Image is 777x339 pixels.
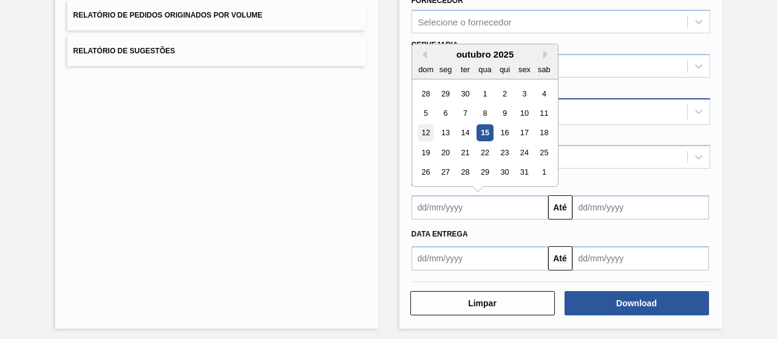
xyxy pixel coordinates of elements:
div: Choose sexta-feira, 17 de outubro de 2025 [516,125,532,141]
div: Choose segunda-feira, 6 de outubro de 2025 [437,105,453,121]
div: Choose sexta-feira, 10 de outubro de 2025 [516,105,532,121]
div: Choose quarta-feira, 1 de outubro de 2025 [477,86,493,102]
div: Choose sábado, 4 de outubro de 2025 [535,86,552,102]
div: Choose quarta-feira, 15 de outubro de 2025 [477,125,493,141]
div: Choose quinta-feira, 23 de outubro de 2025 [496,144,512,161]
div: Choose sábado, 11 de outubro de 2025 [535,105,552,121]
div: dom [418,61,434,78]
div: Choose segunda-feira, 29 de setembro de 2025 [437,86,453,102]
div: Choose segunda-feira, 27 de outubro de 2025 [437,164,453,181]
div: Choose terça-feira, 28 de outubro de 2025 [456,164,473,181]
span: Relatório de Pedidos Originados por Volume [73,11,263,19]
div: Choose terça-feira, 14 de outubro de 2025 [456,125,473,141]
div: Choose domingo, 5 de outubro de 2025 [418,105,434,121]
div: Choose quarta-feira, 22 de outubro de 2025 [477,144,493,161]
span: Data Entrega [412,230,468,238]
div: Choose sexta-feira, 3 de outubro de 2025 [516,86,532,102]
div: qua [477,61,493,78]
div: Choose quarta-feira, 29 de outubro de 2025 [477,164,493,181]
button: Download [565,291,709,315]
div: Choose segunda-feira, 13 de outubro de 2025 [437,125,453,141]
div: sex [516,61,532,78]
div: qui [496,61,512,78]
div: Choose quarta-feira, 8 de outubro de 2025 [477,105,493,121]
button: Previous Month [418,50,427,59]
div: Choose domingo, 12 de outubro de 2025 [418,125,434,141]
div: Choose sexta-feira, 31 de outubro de 2025 [516,164,532,181]
span: Relatório de Sugestões [73,47,175,55]
div: Choose domingo, 19 de outubro de 2025 [418,144,434,161]
div: Choose terça-feira, 7 de outubro de 2025 [456,105,473,121]
div: Choose sexta-feira, 24 de outubro de 2025 [516,144,532,161]
button: Next Month [543,50,552,59]
div: seg [437,61,453,78]
label: Cervejaria [412,41,458,49]
div: Choose quinta-feira, 30 de outubro de 2025 [496,164,512,181]
div: Choose quinta-feira, 2 de outubro de 2025 [496,86,512,102]
div: Choose sábado, 18 de outubro de 2025 [535,125,552,141]
input: dd/mm/yyyy [412,195,548,220]
div: Choose terça-feira, 30 de setembro de 2025 [456,86,473,102]
div: Choose quinta-feira, 9 de outubro de 2025 [496,105,512,121]
input: dd/mm/yyyy [572,195,709,220]
button: Limpar [410,291,555,315]
div: Choose sábado, 25 de outubro de 2025 [535,144,552,161]
div: ter [456,61,473,78]
div: Choose sábado, 1 de novembro de 2025 [535,164,552,181]
button: Relatório de Sugestões [67,36,366,66]
div: Choose segunda-feira, 20 de outubro de 2025 [437,144,453,161]
button: Relatório de Pedidos Originados por Volume [67,1,366,30]
div: Choose domingo, 26 de outubro de 2025 [418,164,434,181]
div: sab [535,61,552,78]
div: outubro 2025 [412,49,558,59]
input: dd/mm/yyyy [412,246,548,270]
button: Até [548,246,572,270]
input: dd/mm/yyyy [572,246,709,270]
div: Choose quinta-feira, 16 de outubro de 2025 [496,125,512,141]
div: Choose terça-feira, 21 de outubro de 2025 [456,144,473,161]
div: month 2025-10 [416,84,554,182]
div: Choose domingo, 28 de setembro de 2025 [418,86,434,102]
button: Até [548,195,572,220]
div: Selecione o fornecedor [418,17,512,27]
